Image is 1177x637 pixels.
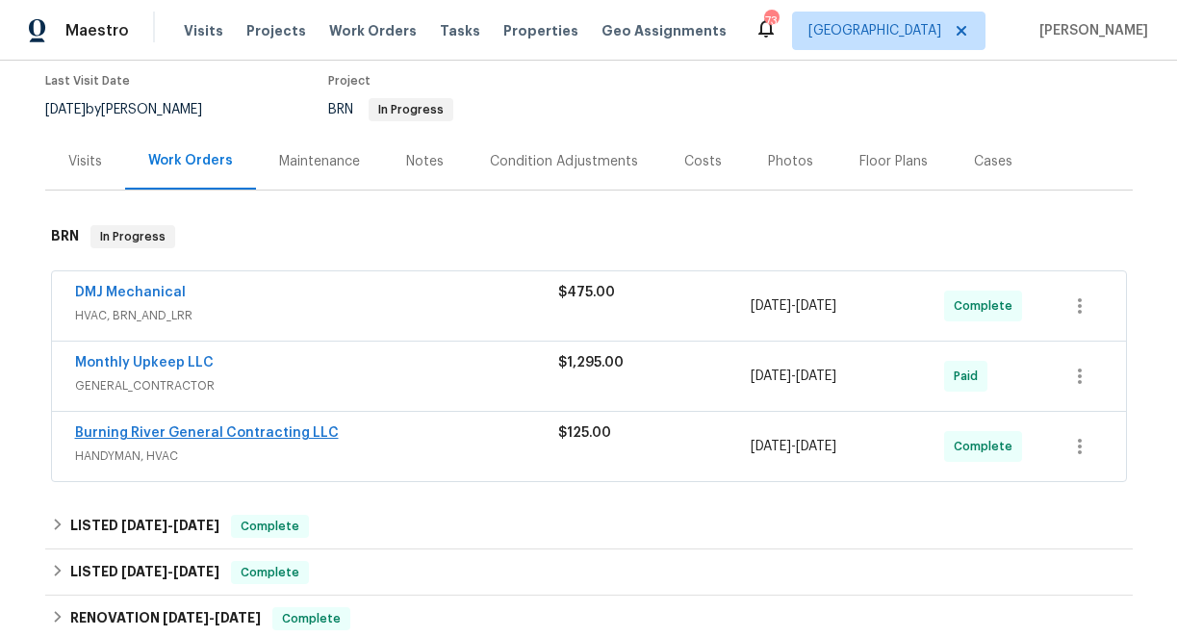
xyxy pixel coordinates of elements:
span: HVAC, BRN_AND_LRR [75,306,558,325]
h6: LISTED [70,515,219,538]
a: DMJ Mechanical [75,286,186,299]
span: [DATE] [751,440,791,453]
span: [DATE] [173,519,219,532]
span: HANDYMAN, HVAC [75,446,558,466]
span: Maestro [65,21,129,40]
span: [DATE] [121,565,167,578]
span: [DATE] [751,369,791,383]
span: - [163,611,261,624]
span: [DATE] [163,611,209,624]
div: Cases [974,152,1012,171]
span: BRN [328,103,453,116]
div: Condition Adjustments [490,152,638,171]
span: Complete [233,563,307,582]
div: Visits [68,152,102,171]
div: Maintenance [279,152,360,171]
span: - [121,519,219,532]
span: Last Visit Date [45,75,130,87]
div: LISTED [DATE]-[DATE]Complete [45,503,1133,549]
span: [DATE] [121,519,167,532]
span: Complete [954,296,1020,316]
div: LISTED [DATE]-[DATE]Complete [45,549,1133,596]
span: Visits [184,21,223,40]
a: Monthly Upkeep LLC [75,356,214,369]
span: Complete [954,437,1020,456]
span: In Progress [92,227,173,246]
div: 73 [764,12,778,31]
span: $475.00 [558,286,615,299]
span: - [751,367,836,386]
div: Floor Plans [859,152,928,171]
span: Tasks [440,24,480,38]
a: Burning River General Contracting LLC [75,426,339,440]
span: [DATE] [751,299,791,313]
div: by [PERSON_NAME] [45,98,225,121]
span: [GEOGRAPHIC_DATA] [808,21,941,40]
div: Photos [768,152,813,171]
h6: BRN [51,225,79,248]
div: Work Orders [148,151,233,170]
span: [DATE] [796,440,836,453]
span: [DATE] [796,299,836,313]
span: GENERAL_CONTRACTOR [75,376,558,395]
span: Geo Assignments [601,21,727,40]
span: $1,295.00 [558,356,624,369]
span: Complete [274,609,348,628]
span: - [751,437,836,456]
span: Properties [503,21,578,40]
span: $125.00 [558,426,611,440]
span: Complete [233,517,307,536]
span: Work Orders [329,21,417,40]
span: In Progress [371,104,451,115]
span: [DATE] [796,369,836,383]
span: Project [328,75,371,87]
div: BRN In Progress [45,206,1133,268]
div: Notes [406,152,444,171]
span: [PERSON_NAME] [1032,21,1148,40]
span: [DATE] [45,103,86,116]
h6: RENOVATION [70,607,261,630]
span: - [751,296,836,316]
span: [DATE] [173,565,219,578]
span: [DATE] [215,611,261,624]
span: Paid [954,367,985,386]
h6: LISTED [70,561,219,584]
div: Costs [684,152,722,171]
span: - [121,565,219,578]
span: Projects [246,21,306,40]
